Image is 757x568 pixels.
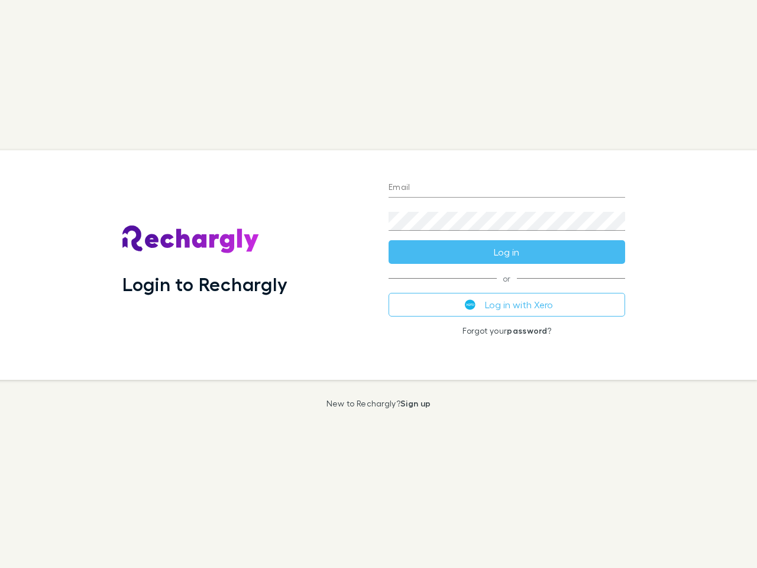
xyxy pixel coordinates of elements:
p: Forgot your ? [389,326,625,335]
button: Log in [389,240,625,264]
img: Xero's logo [465,299,475,310]
p: New to Rechargly? [326,399,431,408]
a: password [507,325,547,335]
button: Log in with Xero [389,293,625,317]
h1: Login to Rechargly [122,273,287,295]
img: Rechargly's Logo [122,225,260,254]
span: or [389,278,625,279]
a: Sign up [400,398,431,408]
